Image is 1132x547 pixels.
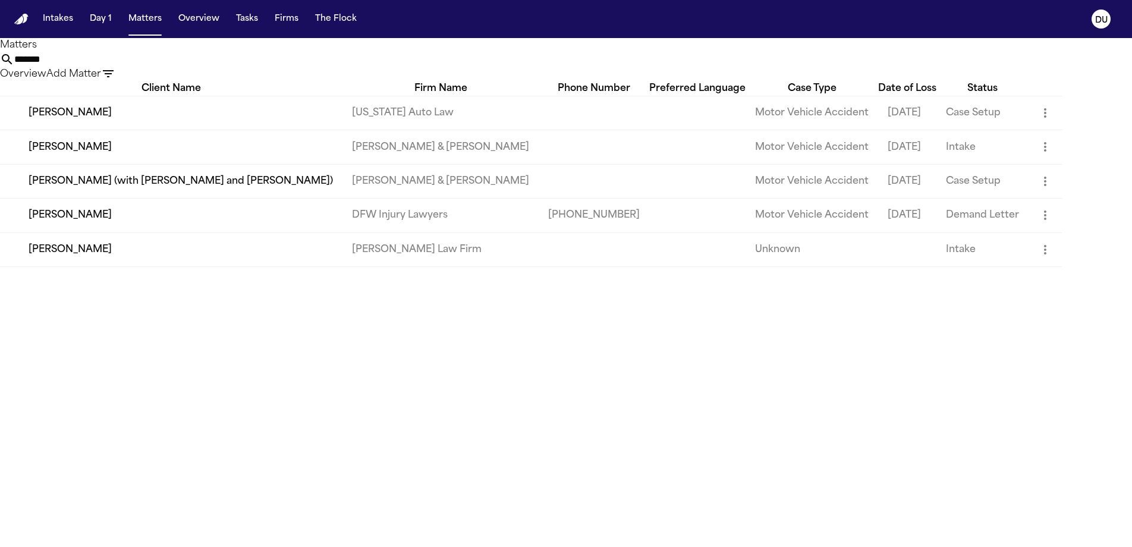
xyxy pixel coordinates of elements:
td: [PHONE_NUMBER] [539,199,649,232]
div: Case Type [746,81,878,96]
td: [DATE] [878,164,936,198]
button: Tasks [231,8,263,30]
td: [PERSON_NAME] Law Firm [342,232,539,266]
td: [DATE] [878,96,936,130]
td: Case Setup [936,164,1029,198]
a: Home [14,14,29,25]
td: Motor Vehicle Accident [746,164,878,198]
button: Intakes [38,8,78,30]
button: Overview [174,8,224,30]
button: The Flock [310,8,361,30]
td: [DATE] [878,130,936,164]
div: Firm Name [342,81,539,96]
button: Day 1 [85,8,117,30]
td: Intake [936,130,1029,164]
img: Finch Logo [14,14,29,25]
td: Unknown [746,232,878,266]
td: Motor Vehicle Accident [746,199,878,232]
td: Case Setup [936,96,1029,130]
td: [US_STATE] Auto Law [342,96,539,130]
button: Matters [124,8,166,30]
div: Preferred Language [649,81,746,96]
td: Motor Vehicle Accident [746,130,878,164]
td: Intake [936,232,1029,266]
div: Date of Loss [878,81,936,96]
td: DFW Injury Lawyers [342,199,539,232]
button: Firms [270,8,303,30]
td: [PERSON_NAME] & [PERSON_NAME] [342,130,539,164]
button: Add Matter [46,67,101,81]
td: [DATE] [878,199,936,232]
td: Motor Vehicle Accident [746,96,878,130]
div: Status [936,81,1029,96]
td: Demand Letter [936,199,1029,232]
div: Phone Number [539,81,649,96]
td: [PERSON_NAME] & [PERSON_NAME] [342,164,539,198]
